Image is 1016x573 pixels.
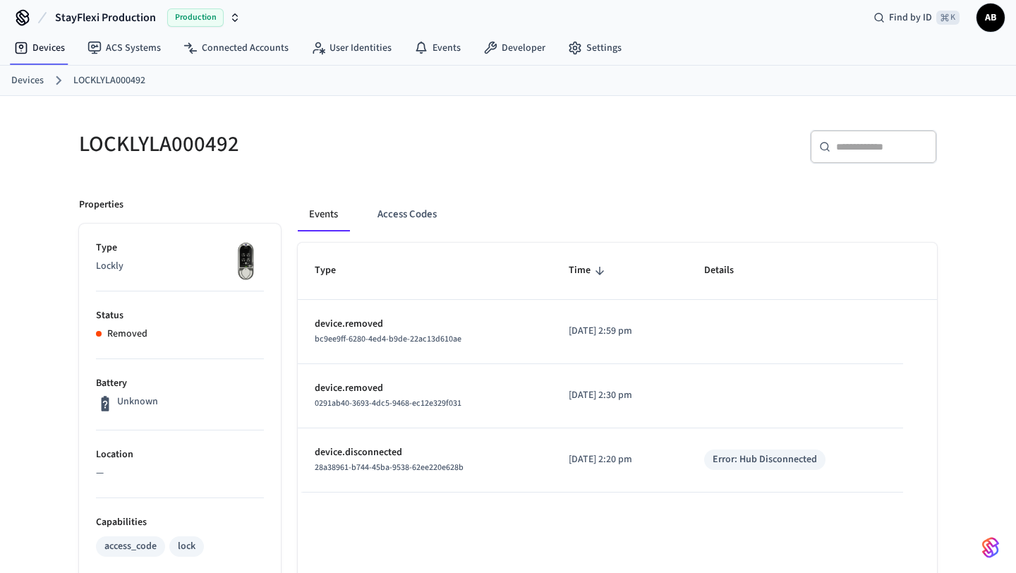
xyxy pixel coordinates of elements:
button: AB [976,4,1005,32]
p: device.removed [315,381,535,396]
button: Events [298,198,349,231]
div: lock [178,539,195,554]
p: device.disconnected [315,445,535,460]
a: Settings [557,35,633,61]
div: ant example [298,198,937,231]
span: 28a38961-b744-45ba-9538-62ee220e628b [315,462,464,474]
p: Status [96,308,264,323]
table: sticky table [298,243,937,492]
a: Events [403,35,472,61]
p: Type [96,241,264,255]
img: SeamLogoGradient.69752ec5.svg [982,536,999,559]
span: Time [569,260,609,282]
a: User Identities [300,35,403,61]
img: Lockly Vision Lock, Front [229,241,264,283]
p: Lockly [96,259,264,274]
a: Connected Accounts [172,35,300,61]
p: [DATE] 2:30 pm [569,388,670,403]
span: StayFlexi Production [55,9,156,26]
a: Devices [3,35,76,61]
span: ⌘ K [936,11,960,25]
button: Access Codes [366,198,448,231]
div: Error: Hub Disconnected [713,452,817,467]
p: Battery [96,376,264,391]
span: bc9ee9ff-6280-4ed4-b9de-22ac13d610ae [315,333,461,345]
span: AB [978,5,1003,30]
a: ACS Systems [76,35,172,61]
span: Production [167,8,224,27]
p: [DATE] 2:20 pm [569,452,670,467]
span: Find by ID [889,11,932,25]
span: Type [315,260,354,282]
p: Removed [107,327,147,342]
div: Find by ID⌘ K [862,5,971,30]
p: Unknown [117,394,158,409]
h5: LOCKLYLA000492 [79,130,500,159]
a: LOCKLYLA000492 [73,73,145,88]
span: 0291ab40-3693-4dc5-9468-ec12e329f031 [315,397,461,409]
span: Details [704,260,752,282]
p: device.removed [315,317,535,332]
p: [DATE] 2:59 pm [569,324,670,339]
p: Properties [79,198,123,212]
div: access_code [104,539,157,554]
p: Capabilities [96,515,264,530]
a: Devices [11,73,44,88]
a: Developer [472,35,557,61]
p: Location [96,447,264,462]
p: — [96,466,264,481]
